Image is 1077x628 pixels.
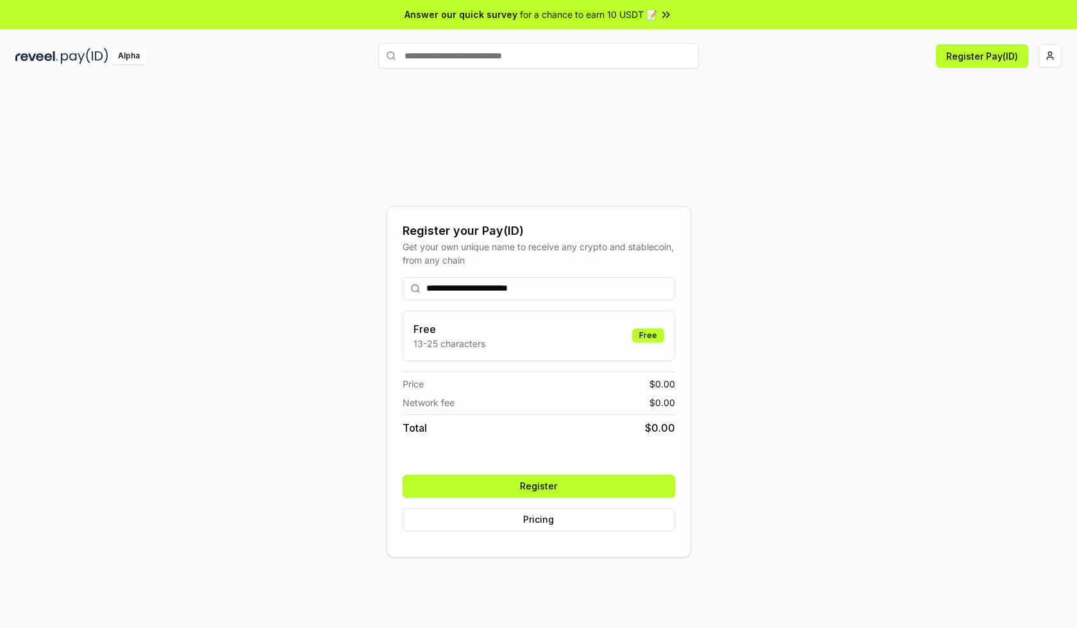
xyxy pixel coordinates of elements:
button: Register [403,475,675,498]
span: Price [403,377,424,391]
div: Alpha [111,48,147,64]
div: Get your own unique name to receive any crypto and stablecoin, from any chain [403,240,675,267]
img: reveel_dark [15,48,58,64]
span: Answer our quick survey [405,8,517,21]
span: $ 0.00 [649,377,675,391]
img: pay_id [61,48,108,64]
span: $ 0.00 [649,396,675,409]
div: Free [632,328,664,343]
h3: Free [413,321,485,337]
button: Register Pay(ID) [936,44,1028,67]
span: Network fee [403,396,455,409]
div: Register your Pay(ID) [403,222,675,240]
button: Pricing [403,508,675,531]
span: Total [403,420,427,436]
p: 13-25 characters [413,337,485,350]
span: for a chance to earn 10 USDT 📝 [520,8,657,21]
span: $ 0.00 [645,420,675,436]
